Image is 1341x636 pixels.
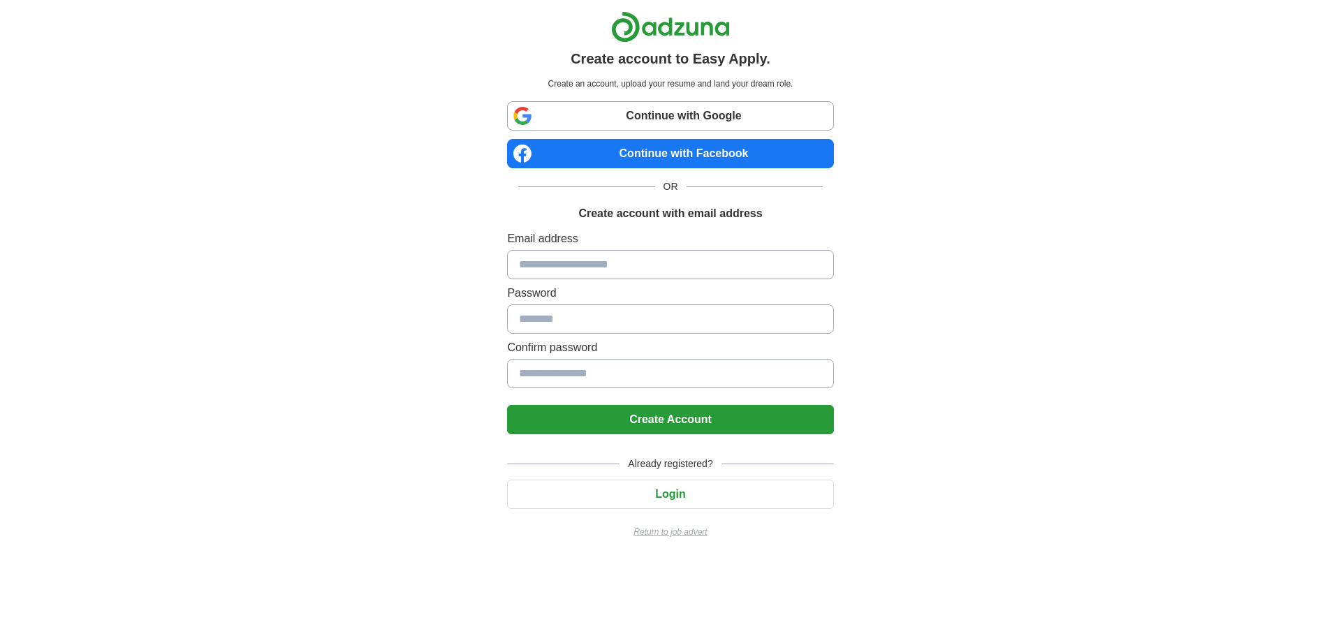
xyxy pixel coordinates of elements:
label: Confirm password [507,339,833,356]
span: Already registered? [620,457,721,471]
a: Continue with Google [507,101,833,131]
h1: Create account with email address [578,205,762,222]
button: Login [507,480,833,509]
p: Create an account, upload your resume and land your dream role. [510,77,830,90]
label: Password [507,285,833,302]
img: Adzuna logo [611,11,730,43]
button: Create Account [507,405,833,434]
h1: Create account to Easy Apply. [571,48,770,69]
a: Login [507,488,833,500]
a: Continue with Facebook [507,139,833,168]
label: Email address [507,230,833,247]
a: Return to job advert [507,526,833,538]
span: OR [655,179,687,194]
